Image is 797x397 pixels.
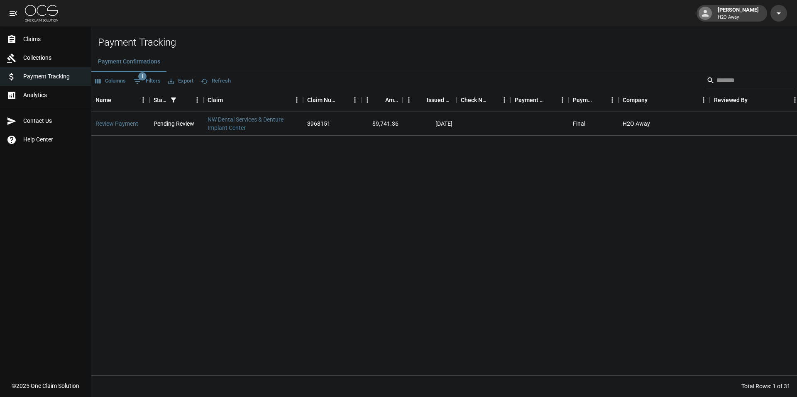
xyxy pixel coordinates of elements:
h2: Payment Tracking [98,37,797,49]
div: Issued Date [427,88,452,112]
button: Sort [415,94,427,106]
div: Amount [385,88,398,112]
div: Amount [361,88,403,112]
button: Menu [191,94,203,106]
span: Help Center [23,135,84,144]
button: Sort [337,94,349,106]
button: Menu [291,94,303,106]
p: H2O Away [718,14,759,21]
div: 3968151 [307,119,330,128]
div: Final [573,119,585,128]
a: Review Payment [95,119,138,128]
div: Search [707,74,795,89]
button: Export [166,75,196,88]
div: Payment Method [515,88,545,112]
div: Status [149,88,203,112]
div: [DATE] [403,112,457,136]
div: Payment Method [511,88,569,112]
button: Sort [748,94,759,106]
div: Claim Number [307,88,337,112]
button: Show filters [131,75,163,88]
button: Sort [223,94,235,106]
div: Name [95,88,111,112]
button: open drawer [5,5,22,22]
a: NW Dental Services & Denture Implant Center [208,115,299,132]
div: 1 active filter [168,94,179,106]
div: © 2025 One Claim Solution [12,382,79,390]
span: 1 [138,72,147,80]
button: Show filters [168,94,179,106]
div: Claim [208,88,223,112]
div: Claim Number [303,88,361,112]
button: Refresh [199,75,233,88]
div: Payment Type [569,88,619,112]
button: Menu [361,94,374,106]
div: Name [91,88,149,112]
button: Menu [556,94,569,106]
button: Menu [349,94,361,106]
div: Issued Date [403,88,457,112]
button: Payment Confirmations [91,52,167,72]
div: Total Rows: 1 of 31 [741,382,790,390]
div: Reviewed By [714,88,748,112]
div: [PERSON_NAME] [714,6,762,21]
div: Check Number [457,88,511,112]
div: Company [619,88,710,112]
span: Collections [23,54,84,62]
img: ocs-logo-white-transparent.png [25,5,58,22]
button: Menu [137,94,149,106]
div: Payment Type [573,88,594,112]
button: Menu [498,94,511,106]
button: Sort [487,94,498,106]
button: Sort [545,94,556,106]
button: Menu [697,94,710,106]
button: Sort [648,94,659,106]
button: Select columns [93,75,128,88]
div: $9,741.36 [361,112,403,136]
span: Payment Tracking [23,72,84,81]
div: dynamic tabs [91,52,797,72]
div: Claim [203,88,303,112]
div: H2O Away [619,112,710,136]
button: Sort [111,94,123,106]
button: Sort [374,94,385,106]
button: Menu [606,94,619,106]
div: Status [154,88,168,112]
div: Company [623,88,648,112]
span: Contact Us [23,117,84,125]
button: Sort [179,94,191,106]
div: Pending Review [154,119,194,128]
button: Sort [594,94,606,106]
span: Claims [23,35,84,44]
span: Analytics [23,91,84,100]
button: Menu [403,94,415,106]
div: Check Number [461,88,487,112]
